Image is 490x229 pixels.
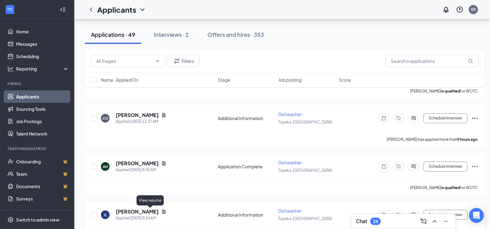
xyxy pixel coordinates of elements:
[218,212,275,218] div: Additional Information
[137,195,164,205] div: View resume
[278,168,332,173] span: Topeka, [GEOGRAPHIC_DATA]
[278,160,302,165] span: Dishwasher
[116,215,166,221] div: Applied [DATE] 8:24 AM
[104,212,107,218] div: JL
[423,162,467,171] button: Schedule Interview
[339,77,351,83] span: Score
[380,212,388,217] svg: Note
[168,55,199,67] button: Filter Filters
[16,217,59,223] div: Switch to admin view
[91,31,135,38] div: Applications · 49
[60,6,66,13] svg: Collapse
[116,112,159,119] h5: [PERSON_NAME]
[387,137,479,142] p: [PERSON_NAME] has applied more than .
[395,164,402,169] svg: Tag
[457,137,478,142] b: 9 hours ago
[7,6,13,12] svg: WorkstreamLogo
[103,164,108,169] div: AH
[380,116,388,121] svg: Note
[471,7,476,12] div: ER
[116,208,159,215] h5: [PERSON_NAME]
[7,81,68,86] div: Hiring
[468,58,473,63] svg: MagnifyingGlass
[116,167,166,173] div: Applied [DATE] 8:45 AM
[7,217,14,223] svg: Settings
[161,209,166,214] svg: Document
[278,111,302,117] span: Dishwasher
[373,219,378,224] div: 24
[16,50,69,63] a: Scheduling
[218,163,275,170] div: Application Complete
[139,6,146,13] svg: ChevronDown
[442,6,450,13] svg: Notifications
[101,77,138,83] span: Name · Applied On
[386,55,479,67] input: Search in applications
[97,4,136,15] h1: Applicants
[430,216,440,226] button: ChevronUp
[218,115,275,121] div: Additional Information
[278,208,302,214] span: Dishwasher
[410,185,479,190] p: [PERSON_NAME] for WOTC.
[7,146,68,151] div: Team Management
[16,192,69,205] a: SurveysCrown
[420,218,427,225] svg: ComposeMessage
[395,212,402,217] svg: Tag
[431,218,438,225] svg: ChevronUp
[161,113,166,118] svg: Document
[16,168,69,180] a: TeamCrown
[410,116,417,121] svg: ActiveChat
[469,208,484,223] div: Open Intercom Messenger
[207,31,264,38] div: Offers and hires · 353
[395,116,402,121] svg: Tag
[456,6,463,13] svg: QuestionInfo
[278,120,332,124] span: Topeka, [GEOGRAPHIC_DATA]
[16,90,69,103] a: Applicants
[16,180,69,192] a: DocumentsCrown
[442,218,449,225] svg: Minimize
[173,57,180,65] svg: Filter
[16,66,69,72] div: Reporting
[96,58,153,64] input: All Stages
[441,185,460,190] b: is qualified
[7,66,14,72] svg: Analysis
[356,218,367,225] h3: Chat
[116,160,159,167] h5: [PERSON_NAME]
[16,103,69,115] a: Sourcing Tools
[154,31,189,38] div: Interviews · 2
[380,164,388,169] svg: Note
[87,6,95,13] svg: ChevronLeft
[16,127,69,140] a: Talent Network
[471,114,479,122] svg: Ellipses
[16,155,69,168] a: OnboardingCrown
[441,216,451,226] button: Minimize
[423,113,467,123] button: Schedule Interview
[116,119,166,125] div: Applied [DATE] 11:37 AM
[471,163,479,170] svg: Ellipses
[418,216,428,226] button: ComposeMessage
[218,77,230,83] span: Stage
[423,210,467,220] button: Schedule Interview
[278,216,332,221] span: Topeka, [GEOGRAPHIC_DATA]
[16,25,69,38] a: Home
[155,58,160,63] svg: ChevronDown
[102,116,108,121] div: CG
[278,77,301,83] span: Job posting
[410,164,417,169] svg: ActiveChat
[161,161,166,166] svg: Document
[16,38,69,50] a: Messages
[16,115,69,127] a: Job Postings
[410,212,417,217] svg: ActiveChat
